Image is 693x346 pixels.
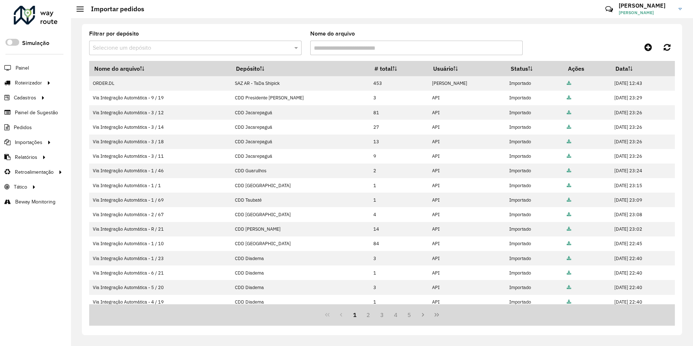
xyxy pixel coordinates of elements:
[370,295,428,309] td: 1
[15,153,37,161] span: Relatórios
[370,280,428,294] td: 3
[231,120,370,134] td: CDD Jacarepaguá
[428,91,506,105] td: API
[89,222,231,236] td: Via Integração Automática - R / 21
[89,61,231,76] th: Nome do arquivo
[15,139,42,146] span: Importações
[428,295,506,309] td: API
[567,240,571,247] a: Arquivo completo
[89,164,231,178] td: Via Integração Automática - 1 / 46
[370,120,428,134] td: 27
[231,105,370,120] td: CDD Jacarepaguá
[610,120,675,134] td: [DATE] 23:26
[506,105,563,120] td: Importado
[506,178,563,193] td: Importado
[89,135,231,149] td: Via Integração Automática - 3 / 18
[89,193,231,207] td: Via Integração Automática - 1 / 69
[89,105,231,120] td: Via Integração Automática - 3 / 12
[416,308,430,322] button: Next Page
[22,39,49,48] label: Simulação
[428,76,506,91] td: [PERSON_NAME]
[567,124,571,130] a: Arquivo completo
[89,29,139,38] label: Filtrar por depósito
[428,265,506,280] td: API
[610,135,675,149] td: [DATE] 23:26
[567,284,571,291] a: Arquivo completo
[506,120,563,134] td: Importado
[619,2,673,9] h3: [PERSON_NAME]
[428,149,506,164] td: API
[370,135,428,149] td: 13
[506,295,563,309] td: Importado
[370,91,428,105] td: 3
[506,222,563,236] td: Importado
[370,149,428,164] td: 9
[403,308,416,322] button: 5
[231,61,370,76] th: Depósito
[89,76,231,91] td: ORDER.DL
[610,236,675,251] td: [DATE] 22:45
[89,236,231,251] td: Via Integração Automática - 1 / 10
[610,265,675,280] td: [DATE] 22:40
[84,5,144,13] h2: Importar pedidos
[506,91,563,105] td: Importado
[231,280,370,294] td: CDD Diadema
[567,95,571,101] a: Arquivo completo
[15,168,54,176] span: Retroalimentação
[428,251,506,265] td: API
[231,178,370,193] td: CDD [GEOGRAPHIC_DATA]
[567,110,571,116] a: Arquivo completo
[567,168,571,174] a: Arquivo completo
[610,61,675,76] th: Data
[428,236,506,251] td: API
[610,91,675,105] td: [DATE] 23:29
[567,80,571,86] a: Arquivo completo
[567,211,571,218] a: Arquivo completo
[428,120,506,134] td: API
[370,265,428,280] td: 1
[506,61,563,76] th: Status
[89,120,231,134] td: Via Integração Automática - 3 / 14
[231,91,370,105] td: CDD Presidente [PERSON_NAME]
[14,183,27,191] span: Tático
[370,193,428,207] td: 1
[567,139,571,145] a: Arquivo completo
[14,124,32,131] span: Pedidos
[231,164,370,178] td: CDD Guarulhos
[567,153,571,159] a: Arquivo completo
[89,207,231,222] td: Via Integração Automática - 2 / 67
[506,280,563,294] td: Importado
[428,207,506,222] td: API
[370,61,428,76] th: # total
[428,193,506,207] td: API
[231,295,370,309] td: CDD Diadema
[361,308,375,322] button: 2
[428,280,506,294] td: API
[428,61,506,76] th: Usuário
[567,299,571,305] a: Arquivo completo
[389,308,403,322] button: 4
[370,207,428,222] td: 4
[610,178,675,193] td: [DATE] 23:15
[428,222,506,236] td: API
[506,135,563,149] td: Importado
[567,255,571,261] a: Arquivo completo
[567,270,571,276] a: Arquivo completo
[231,251,370,265] td: CDD Diadema
[231,149,370,164] td: CDD Jacarepaguá
[430,308,444,322] button: Last Page
[610,222,675,236] td: [DATE] 23:02
[89,251,231,265] td: Via Integração Automática - 1 / 23
[348,308,362,322] button: 1
[15,198,55,206] span: Beway Monitoring
[310,29,355,38] label: Nome do arquivo
[370,178,428,193] td: 1
[610,76,675,91] td: [DATE] 12:43
[89,149,231,164] td: Via Integração Automática - 3 / 11
[506,76,563,91] td: Importado
[370,105,428,120] td: 81
[610,105,675,120] td: [DATE] 23:26
[610,207,675,222] td: [DATE] 23:08
[567,182,571,189] a: Arquivo completo
[563,61,610,76] th: Ações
